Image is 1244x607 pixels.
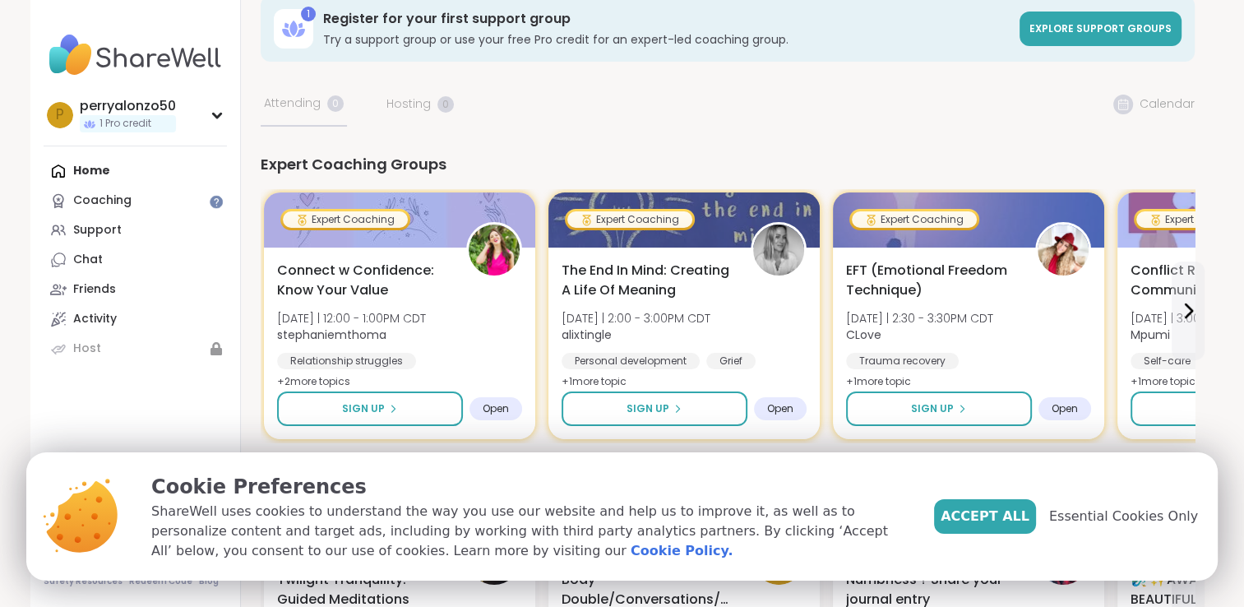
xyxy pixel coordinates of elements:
span: Open [767,402,793,415]
div: Trauma recovery [846,353,959,369]
span: 1 Pro credit [99,117,151,131]
span: [DATE] | 2:00 - 3:00PM CDT [562,310,710,327]
iframe: Spotlight [210,195,223,208]
div: Host [73,341,101,357]
span: Essential Cookies Only [1049,507,1198,526]
b: stephaniemthoma [277,327,386,343]
button: Sign Up [562,392,747,426]
img: CLove [1038,225,1089,276]
span: Accept All [941,507,1029,526]
div: Relationship struggles [277,353,416,369]
b: Mpumi [1131,327,1170,343]
div: Support [73,222,122,239]
button: Sign Up [277,392,463,426]
a: Coaching [44,186,227,215]
span: Sign Up [342,401,385,416]
b: alixtingle [562,327,612,343]
h3: Try a support group or use your free Pro credit for an expert-led coaching group. [323,31,1010,48]
span: The End In Mind: Creating A Life Of Meaning [562,261,733,300]
div: 1 [301,7,316,21]
div: Personal development [562,353,700,369]
img: stephaniemthoma [469,225,520,276]
img: alixtingle [753,225,804,276]
div: Expert Coaching [567,211,692,228]
span: [DATE] | 12:00 - 1:00PM CDT [277,310,426,327]
div: perryalonzo50 [80,97,176,115]
div: Expert Coaching Groups [261,153,1195,176]
span: Connect w Confidence: Know Your Value [277,261,448,300]
span: EFT (Emotional Freedom Technique) [846,261,1017,300]
h3: Register for your first support group [323,10,1010,28]
button: Accept All [934,499,1036,534]
div: Self-care [1131,353,1204,369]
p: Cookie Preferences [151,472,908,502]
span: Open [1052,402,1078,415]
span: [DATE] | 2:30 - 3:30PM CDT [846,310,993,327]
button: Sign Up [846,392,1032,426]
span: Sign Up [911,401,954,416]
a: Redeem Code [129,576,192,587]
a: Chat [44,245,227,275]
div: Grief [706,353,756,369]
p: ShareWell uses cookies to understand the way you use our website and help us to improve it, as we... [151,502,908,561]
span: Explore support groups [1029,21,1172,35]
span: p [56,104,64,126]
img: ShareWell Nav Logo [44,26,227,84]
span: Sign Up [627,401,669,416]
a: Support [44,215,227,245]
b: CLove [846,327,881,343]
a: Host [44,334,227,364]
div: Activity [73,311,117,327]
div: Expert Coaching [852,211,977,228]
div: Chat [73,252,103,268]
div: Coaching [73,192,132,209]
span: Open [483,402,509,415]
a: Blog [199,576,219,587]
a: Explore support groups [1020,12,1182,46]
a: Activity [44,304,227,334]
a: Safety Resources [44,576,123,587]
a: Cookie Policy. [631,541,733,561]
div: Friends [73,281,116,298]
div: Expert Coaching [283,211,408,228]
a: Friends [44,275,227,304]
